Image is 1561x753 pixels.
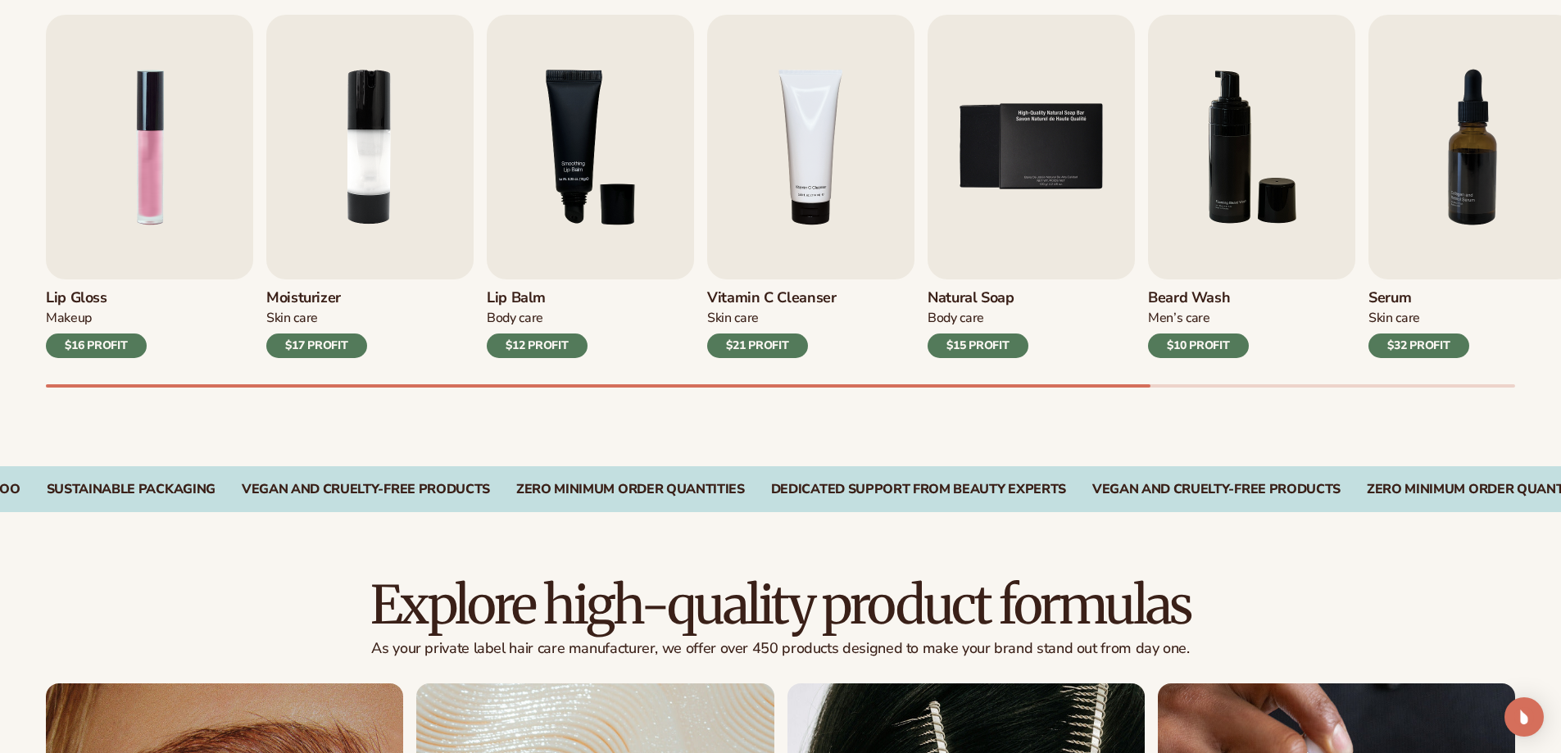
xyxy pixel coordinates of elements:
h3: Lip Balm [487,289,588,307]
div: SUSTAINABLE PACKAGING [47,482,216,497]
div: $32 PROFIT [1368,333,1469,358]
div: Body Care [928,310,1028,327]
div: Open Intercom Messenger [1504,697,1544,737]
h3: Serum [1368,289,1469,307]
div: Skin Care [1368,310,1469,327]
div: Vegan and Cruelty-Free Products [1092,482,1341,497]
div: $16 PROFIT [46,333,147,358]
a: 3 / 9 [487,15,694,358]
div: Skin Care [266,310,367,327]
div: DEDICATED SUPPORT FROM BEAUTY EXPERTS [771,482,1066,497]
h3: Beard Wash [1148,289,1249,307]
h3: Moisturizer [266,289,367,307]
a: 2 / 9 [266,15,474,358]
p: As your private label hair care manufacturer, we offer over 450 products designed to make your br... [46,640,1515,658]
div: Body Care [487,310,588,327]
div: Men’s Care [1148,310,1249,327]
a: 5 / 9 [928,15,1135,358]
a: 6 / 9 [1148,15,1355,358]
div: VEGAN AND CRUELTY-FREE PRODUCTS [242,482,490,497]
a: 4 / 9 [707,15,914,358]
div: Skin Care [707,310,837,327]
h3: Natural Soap [928,289,1028,307]
h2: Explore high-quality product formulas [46,578,1515,633]
div: $17 PROFIT [266,333,367,358]
div: $12 PROFIT [487,333,588,358]
a: 1 / 9 [46,15,253,358]
div: $21 PROFIT [707,333,808,358]
h3: Lip Gloss [46,289,147,307]
h3: Vitamin C Cleanser [707,289,837,307]
div: ZERO MINIMUM ORDER QUANTITIES [516,482,745,497]
div: $10 PROFIT [1148,333,1249,358]
div: Makeup [46,310,147,327]
div: $15 PROFIT [928,333,1028,358]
